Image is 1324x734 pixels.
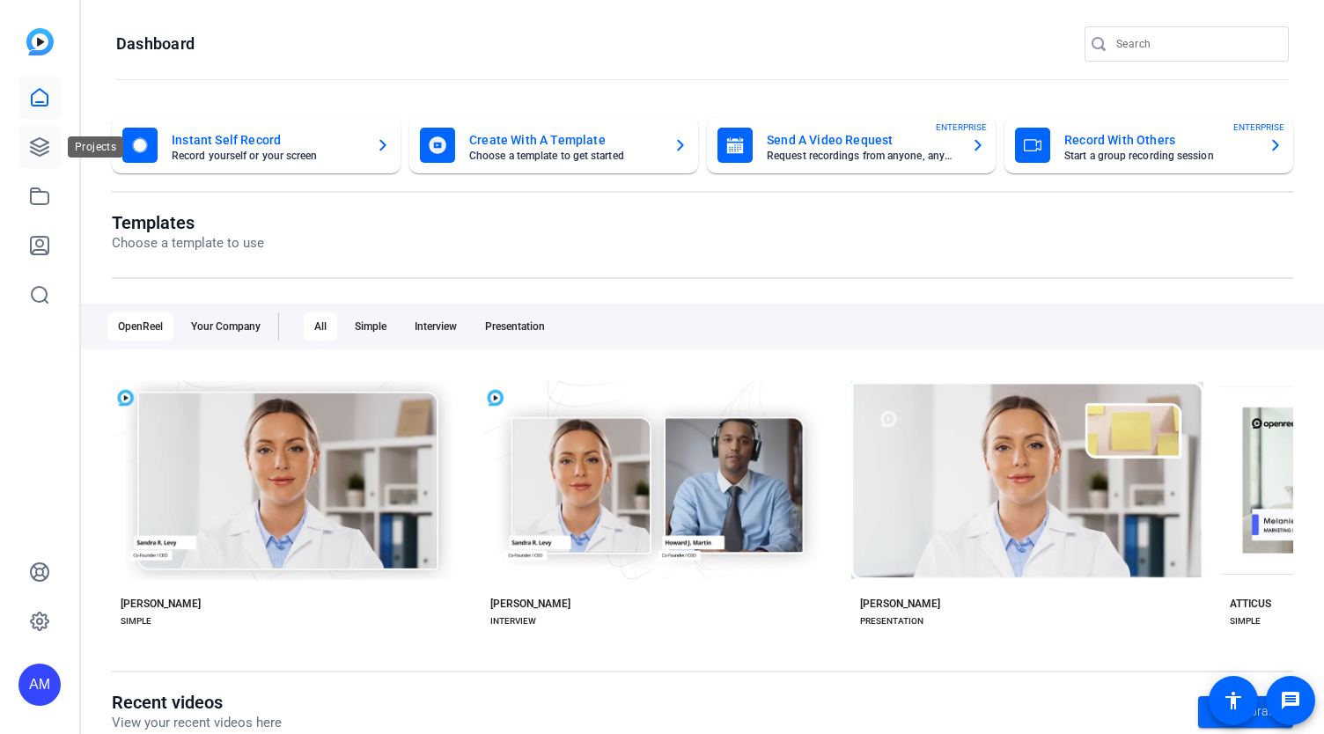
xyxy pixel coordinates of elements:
[121,597,201,611] div: [PERSON_NAME]
[767,129,957,150] mat-card-title: Send A Video Request
[404,312,467,341] div: Interview
[1230,597,1271,611] div: ATTICUS
[107,312,173,341] div: OpenReel
[112,713,282,733] p: View your recent videos here
[1116,33,1275,55] input: Search
[304,312,337,341] div: All
[469,129,659,150] mat-card-title: Create With A Template
[936,121,987,134] span: ENTERPRISE
[860,597,940,611] div: [PERSON_NAME]
[1223,690,1244,711] mat-icon: accessibility
[112,692,282,713] h1: Recent videos
[112,212,264,233] h1: Templates
[490,614,536,628] div: INTERVIEW
[1064,150,1254,161] mat-card-subtitle: Start a group recording session
[68,136,123,158] div: Projects
[860,614,923,628] div: PRESENTATION
[767,150,957,161] mat-card-subtitle: Request recordings from anyone, anywhere
[116,33,195,55] h1: Dashboard
[1233,121,1284,134] span: ENTERPRISE
[409,117,698,173] button: Create With A TemplateChoose a template to get started
[707,117,996,173] button: Send A Video RequestRequest recordings from anyone, anywhereENTERPRISE
[172,150,362,161] mat-card-subtitle: Record yourself or your screen
[490,597,570,611] div: [PERSON_NAME]
[180,312,271,341] div: Your Company
[474,312,555,341] div: Presentation
[172,129,362,150] mat-card-title: Instant Self Record
[121,614,151,628] div: SIMPLE
[112,117,401,173] button: Instant Self RecordRecord yourself or your screen
[112,233,264,253] p: Choose a template to use
[1004,117,1293,173] button: Record With OthersStart a group recording sessionENTERPRISE
[18,664,61,706] div: AM
[1198,696,1293,728] a: Go to library
[1280,690,1301,711] mat-icon: message
[26,28,54,55] img: blue-gradient.svg
[1230,614,1261,628] div: SIMPLE
[1064,129,1254,150] mat-card-title: Record With Others
[344,312,397,341] div: Simple
[469,150,659,161] mat-card-subtitle: Choose a template to get started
